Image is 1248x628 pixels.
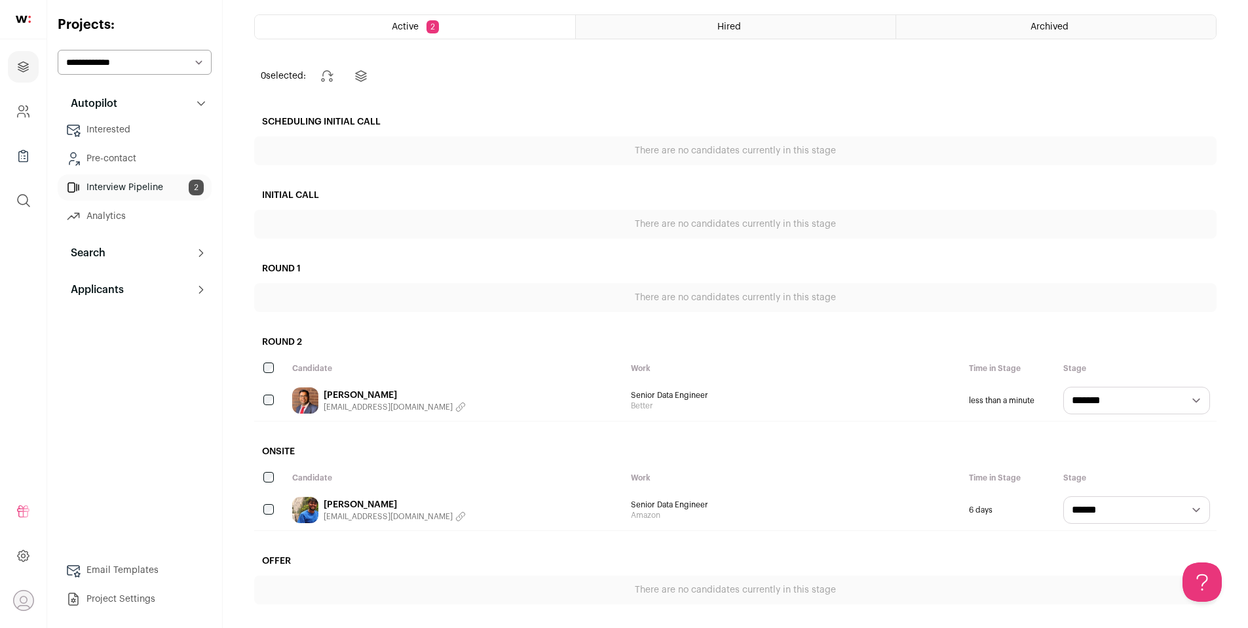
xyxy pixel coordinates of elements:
[58,557,212,583] a: Email Templates
[324,389,466,402] a: [PERSON_NAME]
[254,328,1217,357] h2: Round 2
[624,466,963,490] div: Work
[16,16,31,23] img: wellfound-shorthand-0d5821cbd27db2630d0214b213865d53afaa358527fdda9d0ea32b1df1b89c2c.svg
[324,402,453,412] span: [EMAIL_ADDRESS][DOMAIN_NAME]
[1182,562,1222,602] iframe: Help Scout Beacon - Open
[63,96,117,111] p: Autopilot
[58,586,212,612] a: Project Settings
[254,108,1217,136] h2: Scheduling Initial Call
[13,590,34,611] button: Open dropdown
[631,390,956,401] span: Senior Data Engineer
[8,51,39,83] a: Projects
[254,136,1217,165] div: There are no candidates currently in this stage
[426,20,439,33] span: 2
[324,402,466,412] button: [EMAIL_ADDRESS][DOMAIN_NAME]
[576,15,896,39] a: Hired
[1057,357,1217,380] div: Stage
[58,240,212,266] button: Search
[58,203,212,229] a: Analytics
[392,22,419,31] span: Active
[254,181,1217,210] h2: Initial Call
[624,357,963,380] div: Work
[631,500,956,510] span: Senior Data Engineer
[254,576,1217,604] div: There are no candidates currently in this stage
[58,16,212,34] h2: Projects:
[189,180,204,195] span: 2
[962,466,1057,490] div: Time in Stage
[292,497,318,523] img: 368e8f10b33f20dd93ef8603f7196194f17405fb972424611af2cc2c5a2e345b
[254,254,1217,283] h2: Round 1
[8,96,39,127] a: Company and ATS Settings
[254,547,1217,576] h2: Offer
[58,117,212,143] a: Interested
[254,210,1217,239] div: There are no candidates currently in this stage
[717,22,741,31] span: Hired
[962,490,1057,530] div: 6 days
[8,140,39,172] a: Company Lists
[962,380,1057,421] div: less than a minute
[292,387,318,414] img: 2bd724a6062484489394af5ef43b9628b3c47794e344c35e2e0f5787d13febf4
[261,71,266,81] span: 0
[962,357,1057,380] div: Time in Stage
[58,277,212,303] button: Applicants
[254,283,1217,312] div: There are no candidates currently in this stage
[58,174,212,201] a: Interview Pipeline2
[631,510,956,520] span: Amazon
[58,90,212,117] button: Autopilot
[63,245,105,261] p: Search
[286,466,624,490] div: Candidate
[896,15,1216,39] a: Archived
[63,282,124,298] p: Applicants
[1057,466,1217,490] div: Stage
[286,357,624,380] div: Candidate
[261,69,306,83] span: selected:
[324,498,466,511] a: [PERSON_NAME]
[254,437,1217,466] h2: Onsite
[324,511,466,522] button: [EMAIL_ADDRESS][DOMAIN_NAME]
[324,511,453,522] span: [EMAIL_ADDRESS][DOMAIN_NAME]
[631,401,956,411] span: Better
[58,146,212,172] a: Pre-contact
[1031,22,1068,31] span: Archived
